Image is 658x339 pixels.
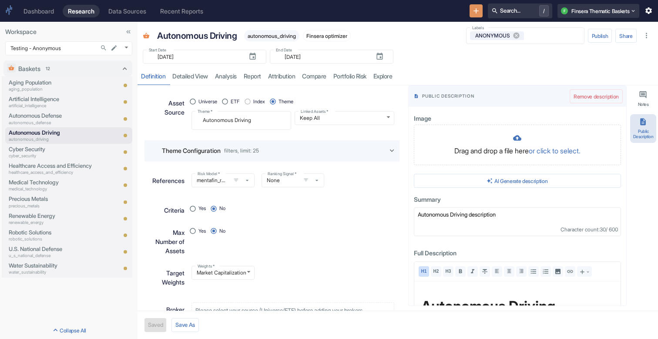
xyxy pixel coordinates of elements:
p: Workspace [5,27,132,36]
button: Share [615,29,636,43]
p: u_s_national_defense [9,252,93,259]
span: Universe [198,98,217,105]
button: Save As [171,318,199,332]
textarea: Autonomous Driving description [414,207,621,236]
div: Recent Reports [160,7,203,15]
span: Public Description [422,93,570,99]
p: or click to select. [529,146,581,156]
div: ANONYMOUS [470,31,524,40]
span: No [219,227,225,235]
h1: Autonomous Driving [421,298,614,315]
p: Artificial Intelligence [9,95,93,103]
span: autonomous_driving [244,33,299,39]
p: aging_population [9,86,93,92]
div: position [191,225,232,237]
textarea: Autonomous Driving [198,115,285,126]
a: Medical Technologymedical_technology [9,178,93,192]
a: Renewable Energyrenewable_energy [9,212,93,226]
label: Start Date [149,47,166,53]
div: Keep All [295,111,394,125]
p: Robotic Solutions [9,228,93,237]
p: Asset Source [150,98,185,117]
span: 12 [43,65,53,72]
a: analysis [211,67,240,85]
button: Remove description [570,89,623,103]
label: Weights [198,263,215,269]
p: Healthcare Access and Efficiency [9,162,93,170]
div: resource tabs [138,67,658,85]
a: U.S. National Defenseu_s_national_defense [9,245,93,259]
div: position [191,96,300,108]
a: Data Sources [103,5,151,17]
span: Basket [143,32,150,41]
p: References [152,176,185,185]
button: Collapse Sidebar [123,26,134,37]
p: robotic_solutions [9,236,93,242]
input: yyyy-mm-dd [152,52,242,62]
p: Character count: 30 / 600 [561,226,618,233]
a: attribution [265,67,299,85]
a: Healthcare Access and Efficiencyhealthcare_access_and_efficiency [9,162,93,176]
span: Yes [198,205,206,212]
button: New Resource [470,4,483,18]
p: Water Sustainability [9,261,93,270]
a: Portfolio Risk [330,67,370,85]
div: Baskets12 [3,61,132,76]
span: Index [253,98,265,105]
span: Finsera optimizer [303,33,350,39]
button: open filters [231,175,241,185]
div: F [561,7,568,14]
button: Publish [588,29,612,43]
a: Aging Populationaging_population [9,78,93,92]
a: Artificial Intelligenceartificial_intelligence [9,95,93,109]
a: Precious Metalsprecious_metals [9,195,93,209]
label: Linked Assets [301,108,329,114]
button: Search... [98,42,109,54]
p: Please select your source (Universe/ETF) before adding your brokers. [195,306,364,315]
a: Cyber Securitycyber_security [9,145,93,159]
p: Drag and drop a file here [423,146,612,156]
p: renewable_energy [9,219,93,226]
p: Target Weights [150,268,185,287]
button: open filters [301,175,311,185]
div: position [191,203,232,215]
span: ANONYMOUS [472,32,515,39]
button: Collapse All [2,323,136,337]
a: Autonomous Drivingautonomous_driving [9,129,93,142]
p: Renewable Energy [9,212,93,220]
span: Yes [198,227,206,235]
label: Ranking Signal [268,171,296,176]
button: Notes [630,87,656,111]
p: Max Number of Assets [150,228,185,255]
a: Research [63,5,100,17]
div: Market Capitalization [191,266,255,280]
label: Theme [198,108,213,114]
a: Explore [370,67,396,85]
a: Dashboard [18,5,59,17]
a: Water Sustainabilitywater_sustainability [9,261,93,275]
button: h2 [431,266,441,277]
p: Full Description [414,248,604,258]
div: Dashboard [23,7,54,15]
div: Autonomous Driving [155,27,239,44]
p: autonomous_driving [9,136,93,142]
a: Robotic Solutionsrobotic_solutions [9,228,93,242]
input: yyyy-mm-dd [279,52,369,62]
button: edit [108,42,120,54]
div: Data Sources [108,7,146,15]
div: Testing - Anonymous [5,41,132,55]
span: filters, limit: 25 [224,148,259,153]
p: medical_technology [9,186,93,192]
p: Broker Config [150,305,185,323]
p: Summary [414,193,604,204]
p: Precious Metals [9,195,93,203]
div: Theme Configurationfilters, limit: 25 [144,140,399,161]
a: compare [299,67,330,85]
a: Autonomous Defenseautonomous_defense [9,112,93,125]
div: Public Description [632,129,655,139]
a: Recent Reports [155,5,208,17]
p: Criteria [164,206,185,215]
p: Medical Technology [9,178,93,186]
p: Cyber Security [9,145,93,153]
p: Autonomous Driving [9,129,93,137]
